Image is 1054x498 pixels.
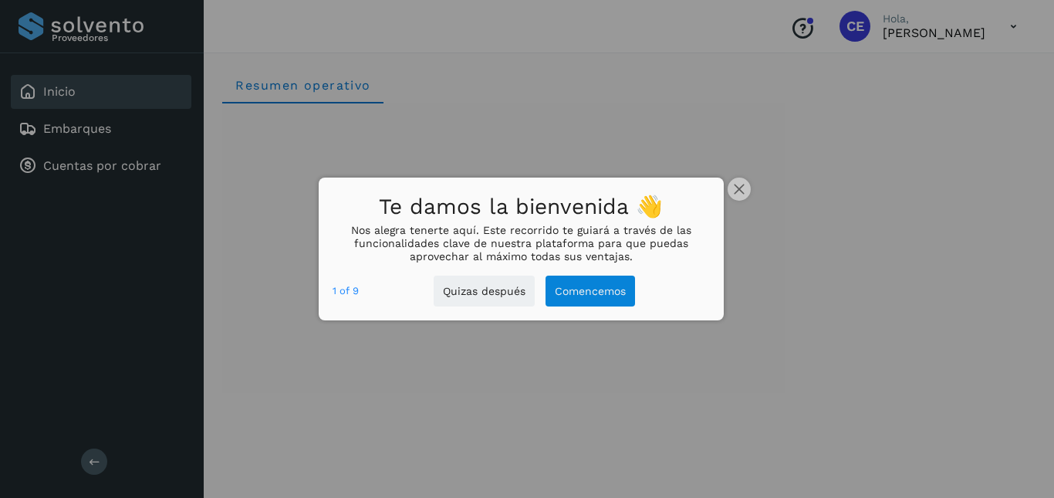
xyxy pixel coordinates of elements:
[434,276,535,307] button: Quizas después
[319,178,723,321] div: Te damos la bienvenida 👋Nos alegra tenerte aquí. Este recorrido te guiará a través de las funcion...
[728,178,751,201] button: close,
[333,283,359,300] div: step 1 of 9
[333,224,709,263] p: Nos alegra tenerte aquí. Este recorrido te guiará a través de las funcionalidades clave de nuestr...
[333,190,709,225] h1: Te damos la bienvenida 👋
[333,283,359,300] div: 1 of 9
[546,276,635,307] button: Comencemos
